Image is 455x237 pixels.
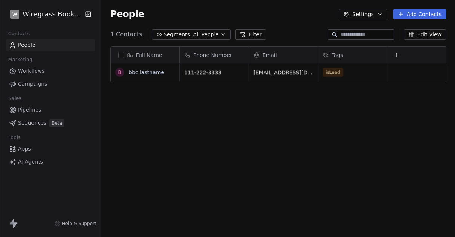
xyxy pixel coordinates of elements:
[18,145,31,153] span: Apps
[9,8,80,21] button: WWiregrass Bookkeeping
[164,31,192,39] span: Segments:
[404,29,446,40] button: Edit View
[6,156,95,168] a: AI Agents
[5,93,25,104] span: Sales
[5,28,33,39] span: Contacts
[249,47,318,63] div: Email
[6,117,95,129] a: SequencesBeta
[6,39,95,51] a: People
[6,104,95,116] a: Pipelines
[62,221,96,227] span: Help & Support
[118,69,122,76] div: b
[318,47,387,63] div: Tags
[180,47,249,63] div: Phone Number
[18,80,47,88] span: Campaigns
[184,69,244,76] span: 111-222-3333
[18,106,41,114] span: Pipelines
[110,9,144,20] span: People
[332,51,343,59] span: Tags
[22,9,83,19] span: Wiregrass Bookkeeping
[193,51,232,59] span: Phone Number
[49,119,64,127] span: Beta
[6,78,95,90] a: Campaigns
[5,54,36,65] span: Marketing
[262,51,277,59] span: Email
[235,29,266,40] button: Filter
[5,132,24,143] span: Tools
[18,119,46,127] span: Sequences
[430,212,448,230] iframe: Intercom live chat
[136,51,162,59] span: Full Name
[193,31,219,39] span: All People
[18,67,45,75] span: Workflows
[111,47,179,63] div: Full Name
[18,41,36,49] span: People
[110,30,142,39] span: 1 Contacts
[12,10,18,18] span: W
[129,69,164,75] a: bbc lastname
[339,9,387,19] button: Settings
[6,65,95,77] a: Workflows
[253,69,313,76] span: [EMAIL_ADDRESS][DOMAIN_NAME]
[55,221,96,227] a: Help & Support
[393,9,446,19] button: Add Contacts
[18,158,43,166] span: AI Agents
[323,68,343,77] span: isLead
[6,143,95,155] a: Apps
